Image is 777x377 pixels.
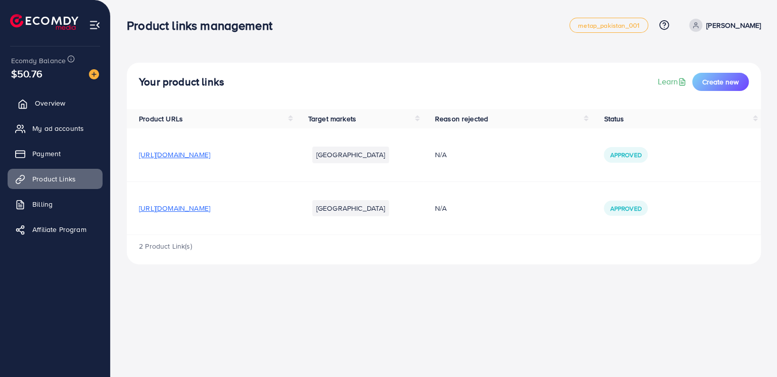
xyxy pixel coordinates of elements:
[89,69,99,79] img: image
[8,118,103,138] a: My ad accounts
[8,93,103,113] a: Overview
[604,114,624,124] span: Status
[657,76,688,87] a: Learn
[610,151,641,159] span: Approved
[139,241,192,251] span: 2 Product Link(s)
[435,150,447,160] span: N/A
[35,98,65,108] span: Overview
[89,19,101,31] img: menu
[702,77,739,87] span: Create new
[127,18,280,33] h3: Product links management
[312,147,390,163] li: [GEOGRAPHIC_DATA]
[312,200,390,216] li: [GEOGRAPHIC_DATA]
[610,204,641,213] span: Approved
[32,123,84,133] span: My ad accounts
[8,219,103,240] a: Affiliate Program
[692,73,749,91] button: Create new
[8,144,103,164] a: Payment
[435,114,488,124] span: Reason rejected
[734,332,769,369] iframe: Chat
[706,19,761,31] p: [PERSON_NAME]
[139,76,224,88] h4: Your product links
[139,203,210,213] span: [URL][DOMAIN_NAME]
[569,18,648,33] a: metap_pakistan_001
[11,56,66,66] span: Ecomdy Balance
[32,149,61,159] span: Payment
[139,114,183,124] span: Product URLs
[32,199,53,209] span: Billing
[435,203,447,213] span: N/A
[578,22,640,29] span: metap_pakistan_001
[8,194,103,214] a: Billing
[139,150,210,160] span: [URL][DOMAIN_NAME]
[685,19,761,32] a: [PERSON_NAME]
[11,66,42,81] span: $50.76
[8,169,103,189] a: Product Links
[10,14,78,30] img: logo
[308,114,356,124] span: Target markets
[32,174,76,184] span: Product Links
[32,224,86,234] span: Affiliate Program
